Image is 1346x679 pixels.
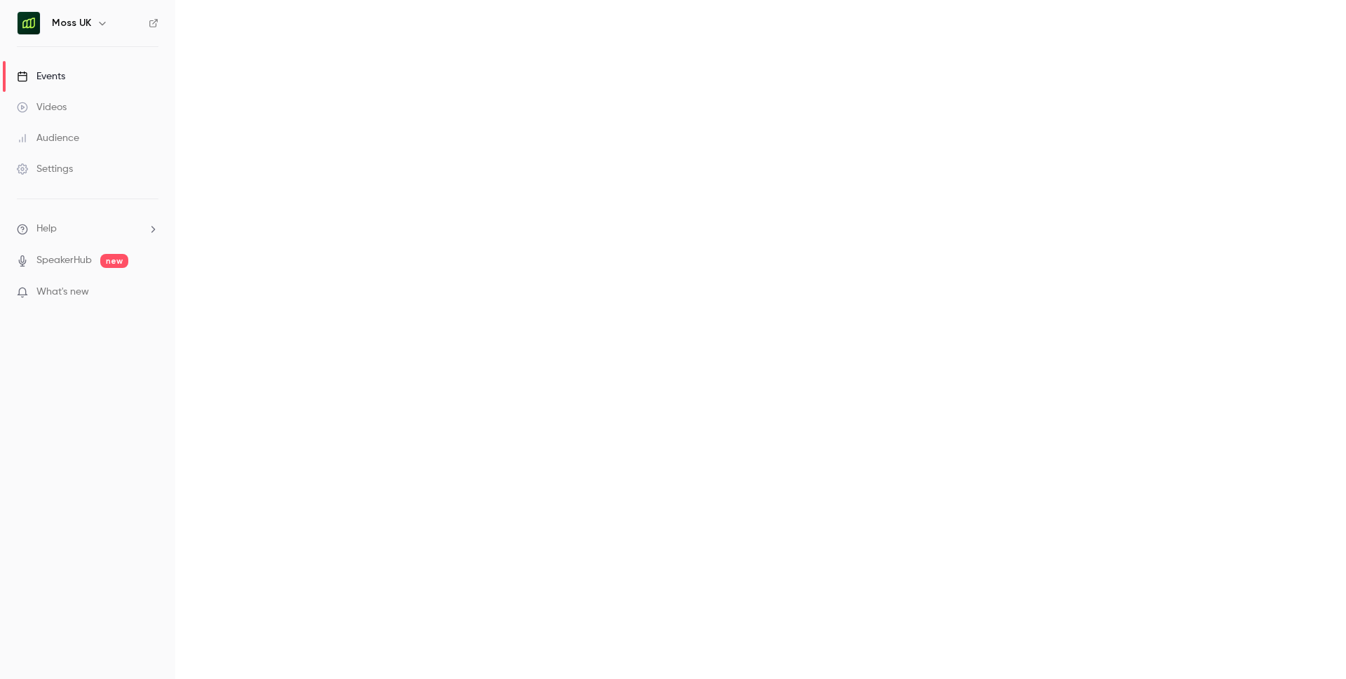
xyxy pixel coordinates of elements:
[100,254,128,268] span: new
[36,222,57,236] span: Help
[36,253,92,268] a: SpeakerHub
[17,131,79,145] div: Audience
[17,222,158,236] li: help-dropdown-opener
[17,162,73,176] div: Settings
[18,12,40,34] img: Moss UK
[17,69,65,83] div: Events
[17,100,67,114] div: Videos
[52,16,91,30] h6: Moss UK
[36,285,89,300] span: What's new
